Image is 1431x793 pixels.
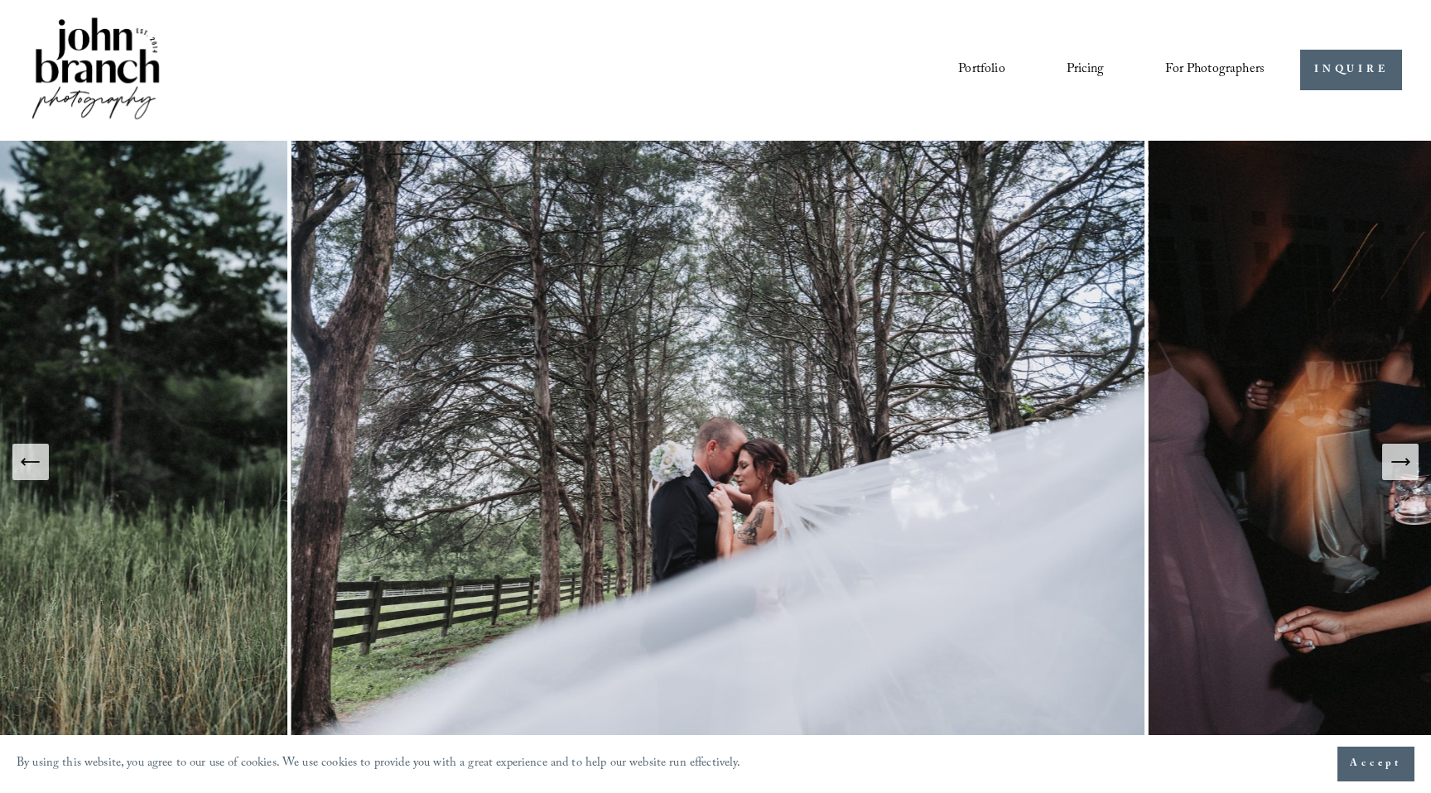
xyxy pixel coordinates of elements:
button: Previous Slide [12,444,49,480]
button: Next Slide [1382,444,1419,480]
button: Accept [1337,747,1414,781]
a: folder dropdown [1165,56,1265,84]
p: By using this website, you agree to our use of cookies. We use cookies to provide you with a grea... [17,752,741,776]
a: Pricing [1067,56,1104,84]
span: For Photographers [1165,57,1265,83]
a: INQUIRE [1300,50,1402,90]
a: Portfolio [958,56,1005,84]
span: Accept [1350,756,1402,772]
img: Gentry Farm Danville Elopement Photography [291,141,1149,783]
img: John Branch IV Photography [29,14,163,126]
